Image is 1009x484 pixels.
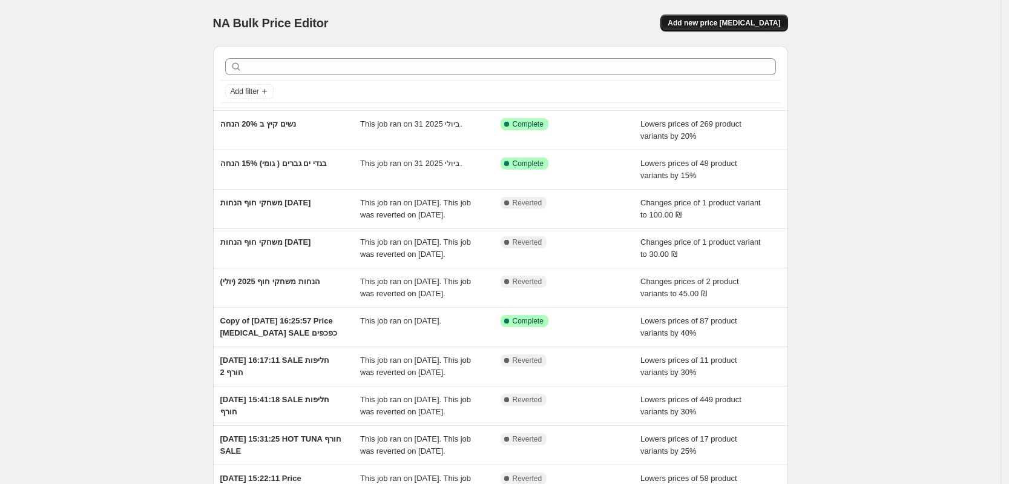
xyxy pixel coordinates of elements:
[360,119,462,128] span: This job ran on 31 ביולי 2025.
[640,198,761,219] span: Changes price of 1 product variant to 100.00 ₪
[513,277,542,287] span: Reverted
[640,119,741,141] span: Lowers prices of 269 product variants by 20%
[640,277,739,298] span: Changes prices of 2 product variants to 45.00 ₪
[360,237,471,259] span: This job ran on [DATE]. This job was reverted on [DATE].
[220,237,311,247] span: משחקי חוף הנחות [DATE]
[220,198,311,207] span: משחקי חוף הנחות [DATE]
[513,316,544,326] span: Complete
[640,237,761,259] span: Changes price of 1 product variant to 30.00 ₪
[213,16,329,30] span: NA Bulk Price Editor
[513,474,542,483] span: Reverted
[220,434,342,456] span: [DATE] 15:31:25 HOT TUNA חורף SALE
[640,434,737,456] span: Lowers prices of 17 product variants by 25%
[513,434,542,444] span: Reverted
[640,356,737,377] span: Lowers prices of 11 product variants by 30%
[360,395,471,416] span: This job ran on [DATE]. This job was reverted on [DATE].
[513,237,542,247] span: Reverted
[220,159,327,168] span: בגדי ים גברים ( גומי) 15% הנחה
[360,356,471,377] span: This job ran on [DATE]. This job was reverted on [DATE].
[220,395,330,416] span: [DATE] 15:41:18 SALE חליפות חורף
[220,316,337,337] span: Copy of [DATE] 16:25:57 Price [MEDICAL_DATA] SALE כפכפים
[220,119,297,128] span: נשים קיץ ב 20% הנחה
[225,84,274,99] button: Add filter
[513,356,542,365] span: Reverted
[220,356,330,377] span: [DATE] 16:17:11 SALE חליפות חורף 2
[640,395,741,416] span: Lowers prices of 449 product variants by 30%
[660,15,787,31] button: Add new price [MEDICAL_DATA]
[640,159,737,180] span: Lowers prices of 48 product variants by 15%
[231,87,259,96] span: Add filter
[640,316,737,337] span: Lowers prices of 87 product variants by 40%
[360,434,471,456] span: This job ran on [DATE]. This job was reverted on [DATE].
[513,395,542,405] span: Reverted
[513,119,544,129] span: Complete
[220,277,320,286] span: הנחות משחקי חוף 2025 (יולי)
[668,18,780,28] span: Add new price [MEDICAL_DATA]
[360,277,471,298] span: This job ran on [DATE]. This job was reverted on [DATE].
[360,159,462,168] span: This job ran on 31 ביולי 2025.
[513,159,544,168] span: Complete
[513,198,542,208] span: Reverted
[360,316,441,325] span: This job ran on [DATE].
[360,198,471,219] span: This job ran on [DATE]. This job was reverted on [DATE].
